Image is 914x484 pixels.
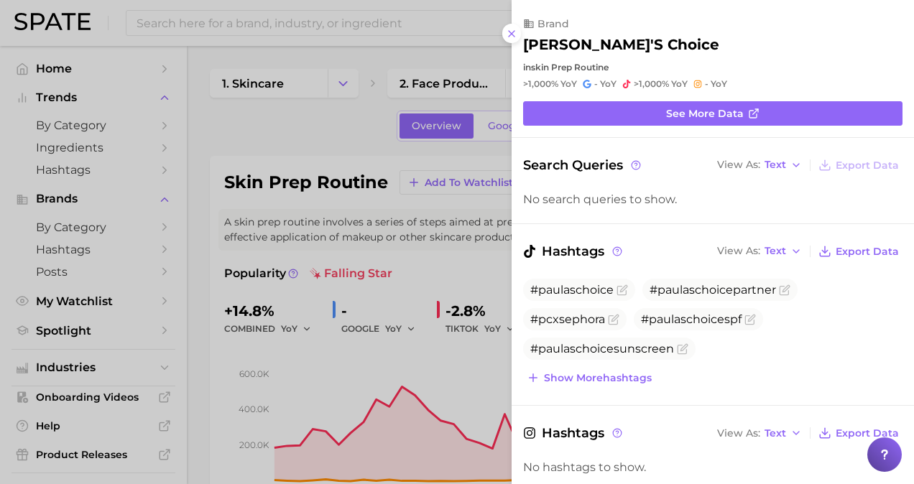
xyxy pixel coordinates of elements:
[705,78,708,89] span: -
[779,284,790,296] button: Flag as miscategorized or irrelevant
[666,108,744,120] span: See more data
[714,156,805,174] button: View AsText
[714,424,805,442] button: View AsText
[523,78,558,89] span: >1,000%
[815,155,903,175] button: Export Data
[634,78,669,89] span: >1,000%
[523,155,643,175] span: Search Queries
[523,423,624,443] span: Hashtags
[530,312,605,326] span: #pcxsephora
[714,242,805,261] button: View AsText
[765,247,786,255] span: Text
[717,247,760,255] span: View As
[523,36,719,53] h2: [PERSON_NAME]'s choice
[765,429,786,437] span: Text
[641,312,742,326] span: #paulaschoicespf
[608,314,619,325] button: Flag as miscategorized or irrelevant
[560,78,577,90] span: YoY
[815,423,903,443] button: Export Data
[531,62,609,73] span: skin prep routine
[523,192,903,206] div: No search queries to show.
[711,78,727,90] span: YoY
[617,284,628,296] button: Flag as miscategorized or irrelevant
[836,159,899,172] span: Export Data
[594,78,598,89] span: -
[717,161,760,169] span: View As
[530,342,674,355] span: #paulaschoicesunscreen
[523,62,903,73] div: in
[523,241,624,261] span: Hashtags
[836,427,899,439] span: Export Data
[600,78,617,90] span: YoY
[523,368,655,388] button: Show morehashtags
[537,17,569,30] span: brand
[717,429,760,437] span: View As
[530,283,614,297] span: #paulaschoice
[671,78,688,90] span: YoY
[815,241,903,261] button: Export Data
[677,343,688,355] button: Flag as miscategorized or irrelevant
[765,161,786,169] span: Text
[744,314,756,325] button: Flag as miscategorized or irrelevant
[523,101,903,126] a: See more data
[650,283,776,297] span: #paulaschoicepartner
[523,460,903,474] div: No hashtags to show.
[836,246,899,258] span: Export Data
[544,372,652,384] span: Show more hashtags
